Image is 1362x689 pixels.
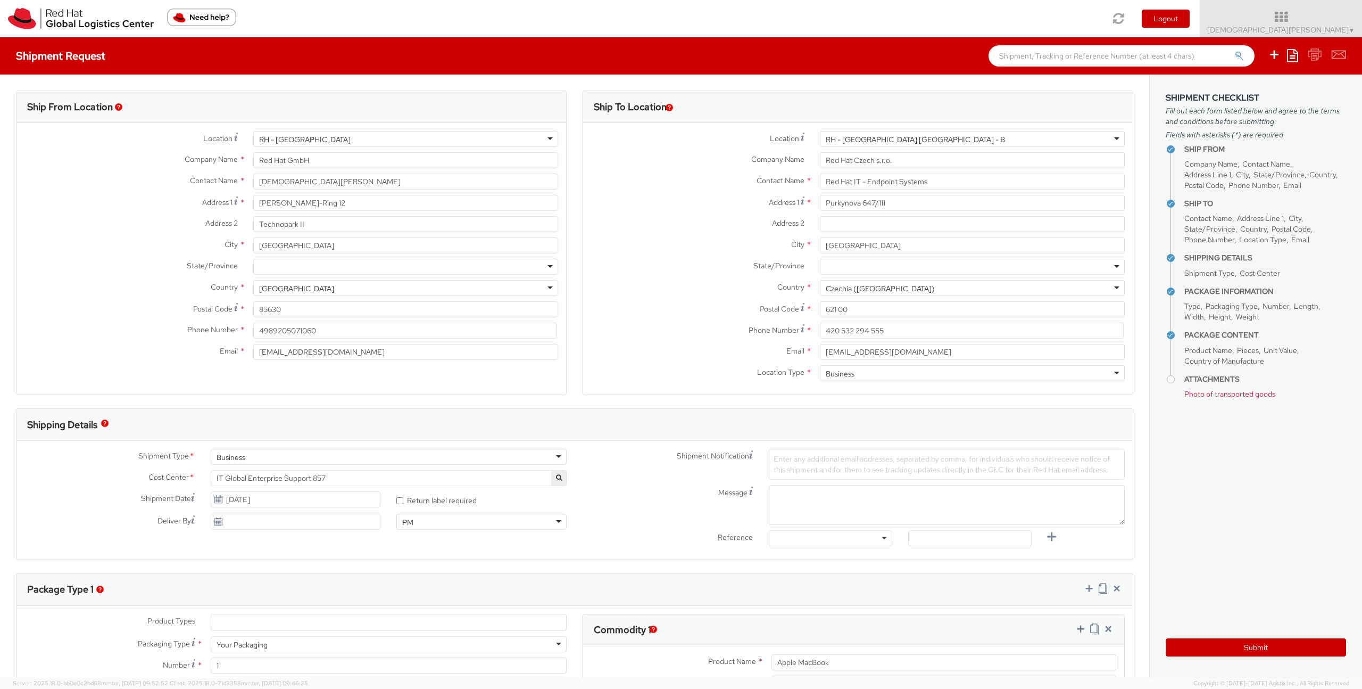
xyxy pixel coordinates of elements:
input: Shipment, Tracking or Reference Number (at least 4 chars) [989,45,1255,67]
span: Product Types [147,616,195,626]
span: Copyright © [DATE]-[DATE] Agistix Inc., All Rights Reserved [1193,679,1349,688]
h4: Package Content [1184,331,1346,339]
h3: Package Type 1 [27,584,94,595]
span: Postal Code [1272,224,1311,234]
span: Address 1 [202,198,232,207]
div: Your Packaging [217,639,268,650]
span: Address 1 [769,198,799,207]
span: Location Type [1239,235,1286,244]
span: Company Name [185,154,238,164]
button: Submit [1166,638,1346,657]
span: Address Line 1 [1184,170,1231,179]
span: Country [211,282,238,292]
span: Enter any additional email addresses, separated by comma, for individuals who should receive noti... [774,454,1110,474]
input: Return label required [396,497,403,504]
div: RH - [GEOGRAPHIC_DATA] [259,134,351,145]
span: Number [163,660,190,670]
span: State/Province [1253,170,1305,179]
div: Business [826,368,854,379]
span: Contact Name [1184,214,1232,223]
span: City [1236,170,1249,179]
div: RH - [GEOGRAPHIC_DATA] [GEOGRAPHIC_DATA] - B [826,134,1005,145]
span: State/Province [753,261,804,270]
h4: Shipping Details [1184,254,1346,262]
span: Weight [1236,312,1259,322]
h3: Commodity 1 [594,625,651,635]
span: Phone Number [187,325,238,334]
h3: Ship To Location [594,102,667,112]
span: Phone Number [1184,235,1234,244]
span: Address 2 [205,218,238,228]
span: Fill out each form listed below and agree to the terms and conditions before submitting [1166,105,1346,127]
span: Height [1209,312,1231,322]
span: Product Name [1184,346,1232,355]
div: PM [402,517,413,528]
div: [GEOGRAPHIC_DATA] [259,283,334,294]
span: Client: 2025.18.0-71d3358 [170,679,308,687]
span: Postal Code [1184,181,1224,190]
span: Location [770,134,799,143]
span: Email [1283,181,1301,190]
span: Country [1309,170,1336,179]
h4: Package Information [1184,288,1346,296]
span: Deliver By [157,515,191,527]
span: Unit Value [1264,346,1297,355]
span: Packaging Type [138,639,190,649]
span: Email [1291,235,1309,244]
span: master, [DATE] 09:46:25 [241,679,308,687]
span: Server: 2025.18.0-bb0e0c2bd68 [13,679,168,687]
span: City [225,240,238,249]
span: Pieces [1237,346,1259,355]
img: rh-logistics-00dfa346123c4ec078e1.svg [8,8,154,29]
span: Location Type [757,367,804,377]
span: Company Name [1184,159,1238,169]
span: Email [220,346,238,356]
span: Type [1184,301,1201,311]
span: Country of Manufacture [1184,356,1264,366]
h3: Shipment Checklist [1166,93,1346,103]
span: ▼ [1349,26,1355,35]
span: State/Province [187,261,238,270]
label: Return label required [396,494,478,506]
div: Czechia ([GEOGRAPHIC_DATA]) [826,283,935,294]
span: Contact Name [190,176,238,185]
h4: Attachments [1184,375,1346,383]
h3: Ship From Location [27,102,113,112]
span: Message [718,488,748,497]
span: Shipment Type [1184,268,1235,278]
span: State/Province [1184,224,1235,234]
span: Postal Code [193,304,232,314]
span: Length [1294,301,1318,311]
span: Company Name [751,154,804,164]
span: Phone Number [1228,181,1278,190]
span: Country [1240,224,1267,234]
span: [DEMOGRAPHIC_DATA][PERSON_NAME] [1207,25,1355,35]
span: Contact Name [757,176,804,185]
span: Number [1263,301,1289,311]
span: Width [1184,312,1204,322]
span: Photo of transported goods [1184,389,1275,399]
span: Shipment Date [141,493,191,504]
span: Shipment Notification [677,450,749,462]
span: IT Global Enterprise Support 857 [217,473,561,483]
span: Fields with asterisks (*) are required [1166,129,1346,140]
span: Cost Center [1240,268,1280,278]
span: Reference [718,532,753,542]
span: Shipment Type [138,450,189,463]
h3: Shipping Details [27,420,97,430]
span: Postal Code [760,304,799,314]
h4: Ship To [1184,200,1346,208]
span: Cost Center [148,472,189,484]
span: Country [777,282,804,292]
h4: Shipment Request [16,50,105,62]
span: IT Global Enterprise Support 857 [211,470,567,486]
span: Address Line 1 [1237,214,1284,223]
span: master, [DATE] 09:52:52 [101,679,168,687]
div: Business [217,452,245,463]
span: Packaging Type [1206,301,1258,311]
h4: Ship From [1184,145,1346,153]
span: Contact Name [1242,159,1290,169]
span: Product Name [708,657,756,666]
span: Location [203,134,232,143]
span: Address 2 [772,218,804,228]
